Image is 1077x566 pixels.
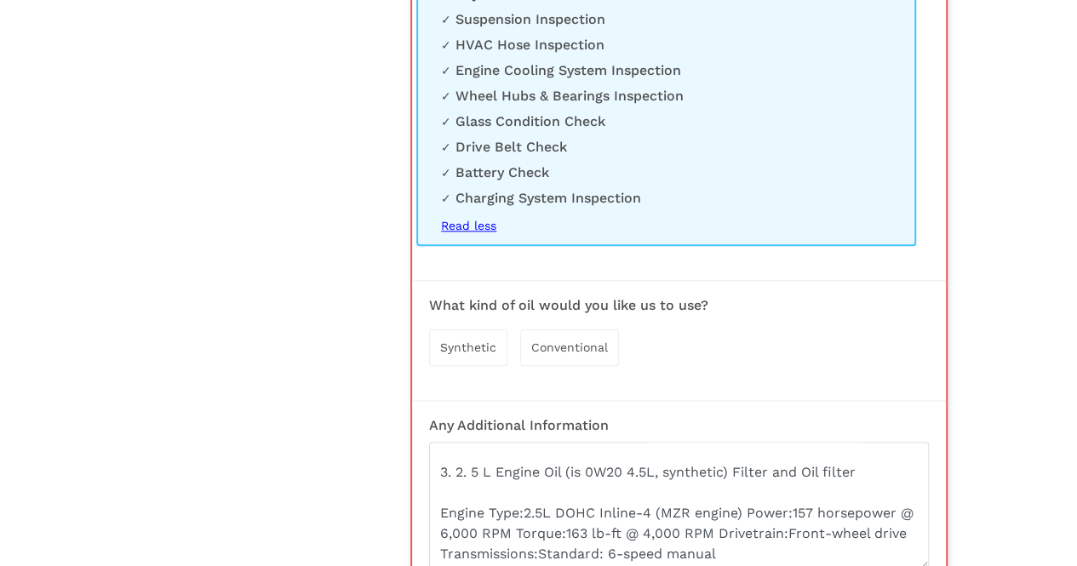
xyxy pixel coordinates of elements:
[441,164,891,181] li: Battery Check
[441,113,891,130] li: Glass Condition Check
[441,11,891,28] li: Suspension Inspection
[441,88,891,105] li: Wheel Hubs & Bearings Inspection
[440,340,496,354] span: Synthetic
[441,62,891,79] li: Engine Cooling System Inspection
[531,340,608,354] span: Conventional
[441,219,496,232] span: Read less
[429,418,929,433] h3: Any Additional Information
[441,139,891,156] li: Drive Belt Check
[441,37,891,54] li: HVAC Hose Inspection
[441,190,891,207] li: Charging System Inspection
[429,298,929,313] h3: What kind of oil would you like us to use?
